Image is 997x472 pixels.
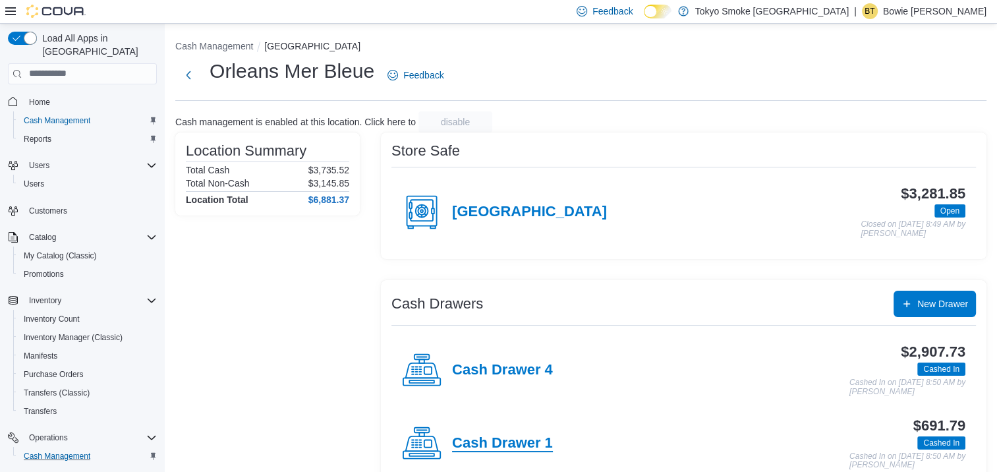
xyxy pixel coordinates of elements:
h4: [GEOGRAPHIC_DATA] [452,204,607,221]
h6: Total Cash [186,165,229,175]
button: Users [3,156,162,175]
button: Cash Management [175,41,253,51]
nav: An example of EuiBreadcrumbs [175,40,986,55]
button: Inventory [3,291,162,310]
input: Dark Mode [644,5,671,18]
span: Home [29,97,50,107]
h1: Orleans Mer Bleue [210,58,374,84]
h3: Location Summary [186,143,306,159]
span: Inventory [24,293,157,309]
span: New Drawer [917,297,968,310]
a: Inventory Count [18,311,85,327]
span: Open [940,205,959,217]
a: Cash Management [18,448,96,464]
p: Bowie [PERSON_NAME] [883,3,986,19]
p: Cashed In on [DATE] 8:50 AM by [PERSON_NAME] [849,378,965,396]
p: $3,145.85 [308,178,349,189]
span: Reports [18,131,157,147]
img: Cova [26,5,86,18]
a: Purchase Orders [18,367,89,382]
span: Catalog [24,229,157,245]
span: Users [29,160,49,171]
span: Customers [24,202,157,219]
span: Transfers [24,406,57,417]
button: Users [13,175,162,193]
a: Users [18,176,49,192]
h3: $3,281.85 [901,186,965,202]
h6: Total Non-Cash [186,178,250,189]
a: Manifests [18,348,63,364]
button: Transfers (Classic) [13,384,162,402]
span: Load All Apps in [GEOGRAPHIC_DATA] [37,32,157,58]
button: Home [3,92,162,111]
h4: $6,881.37 [308,194,349,205]
p: Closed on [DATE] 8:49 AM by [PERSON_NAME] [861,220,965,238]
span: Inventory Manager (Classic) [24,332,123,343]
span: Manifests [24,351,57,361]
span: Cash Management [24,451,90,461]
button: Operations [24,430,73,446]
button: Cash Management [13,111,162,130]
span: Transfers (Classic) [24,388,90,398]
p: $3,735.52 [308,165,349,175]
h4: Cash Drawer 4 [452,362,553,379]
a: Customers [24,203,72,219]
span: Promotions [24,269,64,280]
span: Operations [29,432,68,443]
h4: Cash Drawer 1 [452,435,553,452]
span: Feedback [592,5,633,18]
span: Purchase Orders [24,369,84,380]
button: New Drawer [894,291,976,317]
p: Cashed In on [DATE] 8:50 AM by [PERSON_NAME] [849,452,965,470]
button: Inventory [24,293,67,309]
span: Cash Management [18,113,157,129]
p: Tokyo Smoke [GEOGRAPHIC_DATA] [695,3,849,19]
button: Operations [3,428,162,447]
span: Operations [24,430,157,446]
a: Home [24,94,55,110]
button: [GEOGRAPHIC_DATA] [264,41,360,51]
span: Feedback [403,69,443,82]
span: Customers [29,206,67,216]
span: Inventory Count [24,314,80,324]
button: Manifests [13,347,162,365]
span: Inventory Manager (Classic) [18,330,157,345]
span: Inventory [29,295,61,306]
span: Cash Management [18,448,157,464]
span: Transfers (Classic) [18,385,157,401]
button: Catalog [3,228,162,247]
a: Feedback [382,62,449,88]
h3: Cash Drawers [391,296,483,312]
button: Transfers [13,402,162,421]
span: Cash Management [24,115,90,126]
span: Cashed In [923,437,959,449]
span: Manifests [18,348,157,364]
button: disable [418,111,492,133]
span: Users [24,158,157,173]
button: Purchase Orders [13,365,162,384]
span: BT [865,3,874,19]
button: Promotions [13,265,162,283]
h3: $691.79 [913,418,965,434]
h4: Location Total [186,194,248,205]
button: Next [175,62,202,88]
a: Inventory Manager (Classic) [18,330,128,345]
span: Cashed In [923,363,959,375]
div: Bowie Thibodeau [862,3,878,19]
a: My Catalog (Classic) [18,248,102,264]
a: Cash Management [18,113,96,129]
span: Users [18,176,157,192]
a: Promotions [18,266,69,282]
a: Transfers [18,403,62,419]
span: Users [24,179,44,189]
span: Cashed In [917,436,965,450]
span: My Catalog (Classic) [18,248,157,264]
h3: Store Safe [391,143,460,159]
button: Users [24,158,55,173]
button: Inventory Count [13,310,162,328]
span: disable [441,115,470,129]
p: Cash management is enabled at this location. Click here to [175,117,416,127]
a: Reports [18,131,57,147]
span: Reports [24,134,51,144]
span: Home [24,94,157,110]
